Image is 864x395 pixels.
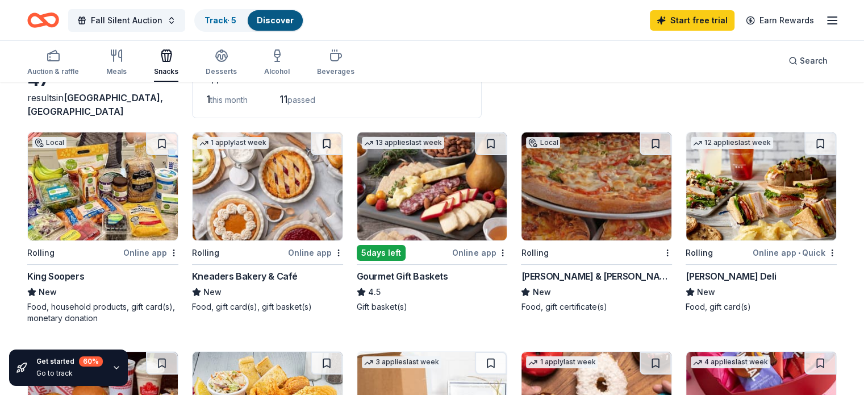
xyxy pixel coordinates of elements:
div: [PERSON_NAME] Deli [686,269,776,283]
div: 1 apply last week [526,356,598,368]
a: Image for Sam & Louie'sLocalRolling[PERSON_NAME] & [PERSON_NAME]NewFood, gift certificate(s) [521,132,672,313]
a: Image for McAlister's Deli12 applieslast weekRollingOnline app•Quick[PERSON_NAME] DeliNewFood, gi... [686,132,837,313]
div: Food, household products, gift card(s), monetary donation [27,301,178,324]
div: 1 apply last week [197,137,269,149]
div: Food, gift certificate(s) [521,301,672,313]
button: Fall Silent Auction [68,9,185,32]
button: Auction & raffle [27,44,79,82]
img: Image for Gourmet Gift Baskets [357,132,507,240]
img: Image for McAlister's Deli [686,132,836,240]
div: 60 % [79,356,103,367]
div: Local [526,137,560,148]
div: Rolling [521,246,548,260]
span: New [532,285,550,299]
span: passed [287,95,315,105]
div: Gourmet Gift Baskets [357,269,448,283]
span: • [798,248,800,257]
a: Image for King SoopersLocalRollingOnline appKing SoopersNewFood, household products, gift card(s)... [27,132,178,324]
span: New [203,285,222,299]
img: Image for Sam & Louie's [521,132,671,240]
span: Search [800,54,828,68]
div: Beverages [317,67,354,76]
a: Discover [257,15,294,25]
button: Track· 5Discover [194,9,304,32]
button: Snacks [154,44,178,82]
div: Food, gift card(s), gift basket(s) [192,301,343,313]
div: Kneaders Bakery & Café [192,269,298,283]
div: King Soopers [27,269,84,283]
a: Home [27,7,59,34]
div: [PERSON_NAME] & [PERSON_NAME] [521,269,672,283]
button: Search [779,49,837,72]
div: Online app Quick [753,246,837,260]
button: Desserts [206,44,237,82]
div: 12 applies last week [691,137,773,149]
div: Rolling [27,246,55,260]
span: 1 [206,93,210,105]
div: 4 applies last week [691,356,770,368]
div: Rolling [686,246,713,260]
span: Fall Silent Auction [91,14,162,27]
a: Image for Gourmet Gift Baskets13 applieslast week5days leftOnline appGourmet Gift Baskets4.5Gift ... [357,132,508,313]
div: 5 days left [357,245,406,261]
button: Alcohol [264,44,290,82]
span: New [39,285,57,299]
a: Start free trial [650,10,734,31]
span: 11 [279,93,287,105]
div: Local [32,137,66,148]
span: [GEOGRAPHIC_DATA], [GEOGRAPHIC_DATA] [27,92,163,117]
div: Online app [452,246,507,260]
span: New [697,285,715,299]
span: this month [210,95,248,105]
div: Food, gift card(s) [686,301,837,313]
img: Image for King Soopers [28,132,178,240]
a: Earn Rewards [739,10,821,31]
div: 13 applies last week [362,137,444,149]
div: Meals [106,67,127,76]
button: Meals [106,44,127,82]
div: Alcohol [264,67,290,76]
div: 3 applies last week [362,356,441,368]
a: Image for Kneaders Bakery & Café1 applylast weekRollingOnline appKneaders Bakery & CaféNewFood, g... [192,132,343,313]
div: Rolling [192,246,219,260]
div: Gift basket(s) [357,301,508,313]
button: Beverages [317,44,354,82]
div: Go to track [36,369,103,378]
div: results [27,91,178,118]
a: Track· 5 [204,15,236,25]
span: 4.5 [368,285,381,299]
div: Snacks [154,67,178,76]
div: Get started [36,356,103,367]
div: Online app [288,246,343,260]
div: Online app [123,246,178,260]
div: Auction & raffle [27,67,79,76]
div: Desserts [206,67,237,76]
img: Image for Kneaders Bakery & Café [193,132,343,240]
span: in [27,92,163,117]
